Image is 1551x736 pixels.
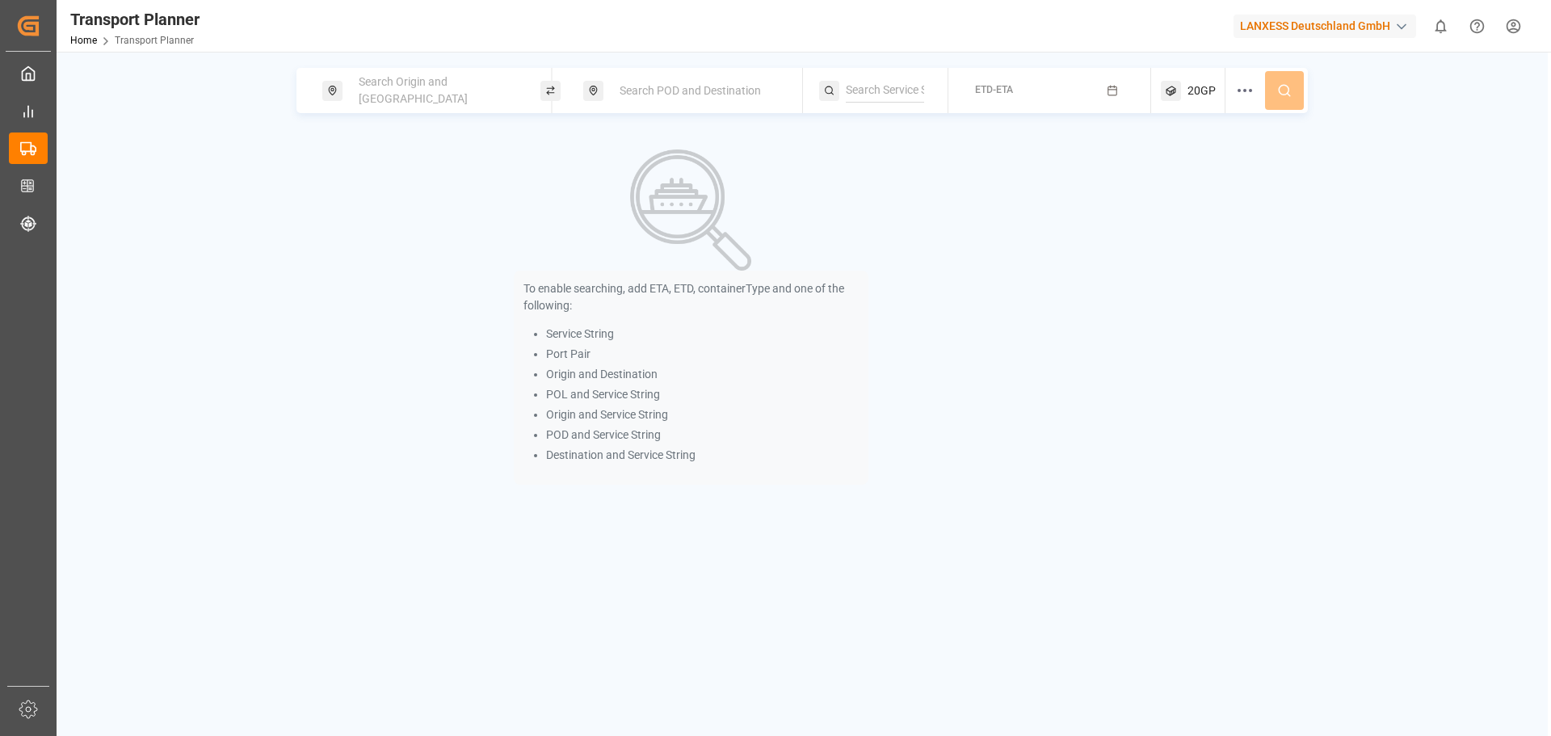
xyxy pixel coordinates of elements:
[1234,11,1423,41] button: LANXESS Deutschland GmbH
[975,84,1013,95] span: ETD-ETA
[546,346,859,363] li: Port Pair
[1423,8,1459,44] button: show 0 new notifications
[1234,15,1416,38] div: LANXESS Deutschland GmbH
[70,7,200,32] div: Transport Planner
[620,84,761,97] span: Search POD and Destination
[1459,8,1495,44] button: Help Center
[70,35,97,46] a: Home
[546,447,859,464] li: Destination and Service String
[546,427,859,444] li: POD and Service String
[958,75,1141,107] button: ETD-ETA
[630,149,751,271] img: Search
[546,406,859,423] li: Origin and Service String
[359,75,468,105] span: Search Origin and [GEOGRAPHIC_DATA]
[846,78,924,103] input: Search Service String
[1187,82,1216,99] span: 20GP
[546,366,859,383] li: Origin and Destination
[546,386,859,403] li: POL and Service String
[546,326,859,343] li: Service String
[523,280,859,314] p: To enable searching, add ETA, ETD, containerType and one of the following:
